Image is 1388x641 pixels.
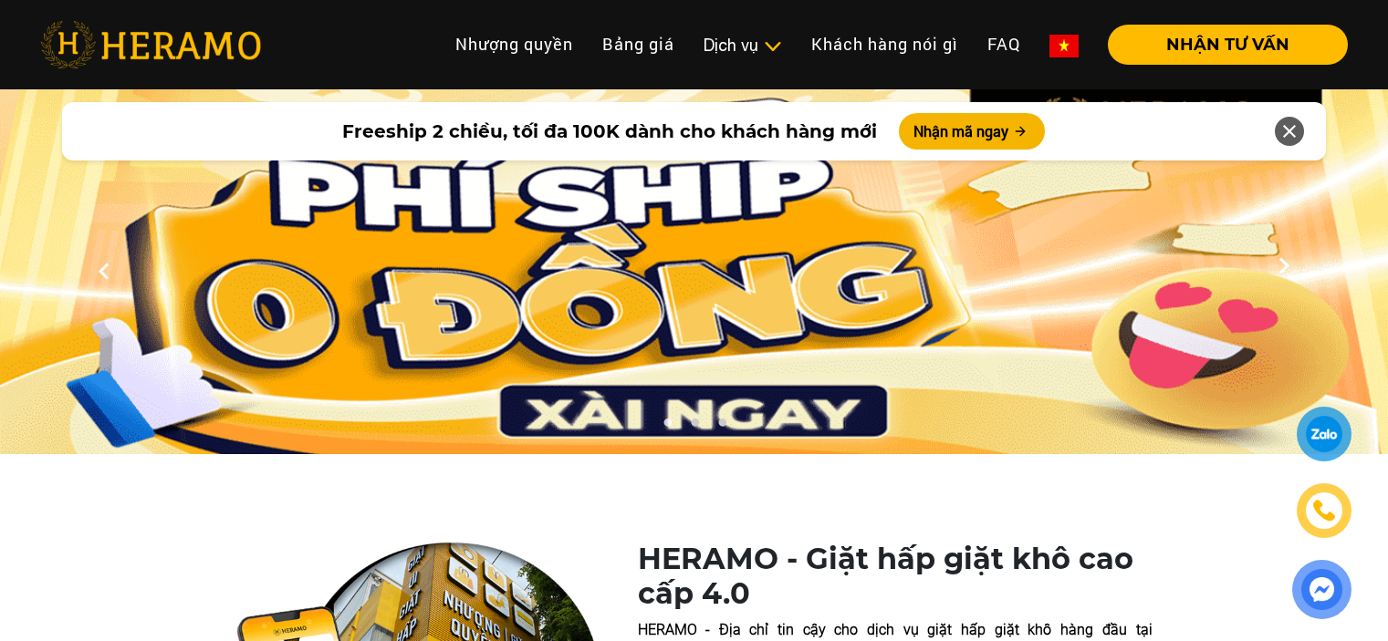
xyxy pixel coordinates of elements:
a: Bảng giá [588,25,689,64]
img: subToggleIcon [763,37,782,56]
a: phone-icon [1299,486,1349,535]
button: 1 [658,418,676,436]
a: FAQ [973,25,1035,64]
h1: HERAMO - Giặt hấp giặt khô cao cấp 4.0 [638,542,1153,612]
img: vn-flag.png [1049,35,1079,57]
span: Freeship 2 chiều, tối đa 100K dành cho khách hàng mới [342,118,877,145]
button: 3 [713,418,731,436]
button: NHẬN TƯ VẤN [1108,25,1348,65]
img: heramo-logo.png [40,21,261,68]
a: NHẬN TƯ VẤN [1093,36,1348,53]
img: phone-icon [1314,501,1335,521]
a: Khách hàng nói gì [797,25,973,64]
a: Nhượng quyền [441,25,588,64]
button: Nhận mã ngay [899,113,1045,150]
div: Dịch vụ [704,33,782,57]
button: 2 [685,418,704,436]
